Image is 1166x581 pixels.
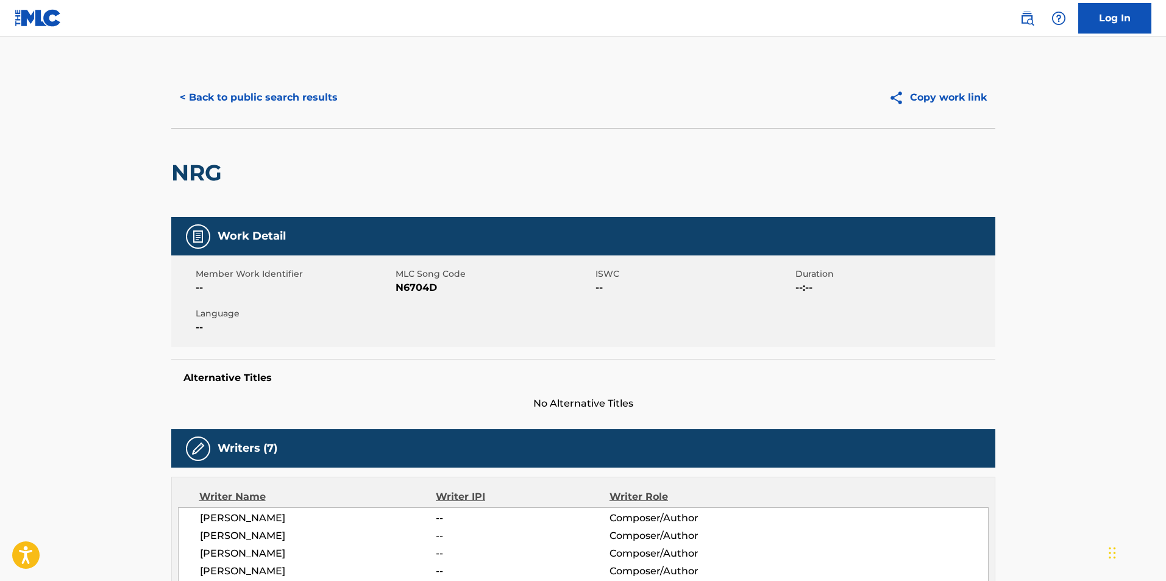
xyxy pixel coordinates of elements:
[889,90,910,105] img: Copy work link
[200,511,436,526] span: [PERSON_NAME]
[200,546,436,561] span: [PERSON_NAME]
[199,490,436,504] div: Writer Name
[610,546,767,561] span: Composer/Author
[396,268,592,280] span: MLC Song Code
[436,529,609,543] span: --
[396,280,592,295] span: N6704D
[191,229,205,244] img: Work Detail
[795,280,992,295] span: --:--
[171,396,995,411] span: No Alternative Titles
[1015,6,1039,30] a: Public Search
[1078,3,1151,34] a: Log In
[218,441,277,455] h5: Writers (7)
[436,546,609,561] span: --
[1047,6,1071,30] div: Help
[196,280,393,295] span: --
[610,564,767,579] span: Composer/Author
[200,529,436,543] span: [PERSON_NAME]
[196,307,393,320] span: Language
[200,564,436,579] span: [PERSON_NAME]
[1051,11,1066,26] img: help
[183,372,983,384] h5: Alternative Titles
[436,564,609,579] span: --
[171,82,346,113] button: < Back to public search results
[795,268,992,280] span: Duration
[610,511,767,526] span: Composer/Author
[436,511,609,526] span: --
[595,280,792,295] span: --
[196,320,393,335] span: --
[15,9,62,27] img: MLC Logo
[171,159,228,187] h2: NRG
[1105,522,1166,581] iframe: Chat Widget
[218,229,286,243] h5: Work Detail
[196,268,393,280] span: Member Work Identifier
[436,490,610,504] div: Writer IPI
[1020,11,1034,26] img: search
[191,441,205,456] img: Writers
[595,268,792,280] span: ISWC
[610,490,767,504] div: Writer Role
[610,529,767,543] span: Composer/Author
[1109,535,1116,571] div: Drag
[880,82,995,113] button: Copy work link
